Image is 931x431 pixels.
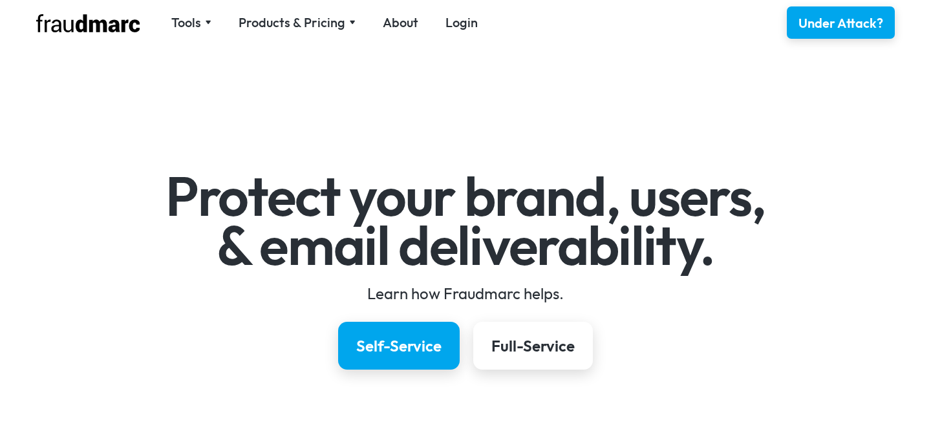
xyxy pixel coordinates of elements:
[338,322,460,370] a: Self-Service
[91,172,841,269] h1: Protect your brand, users, & email deliverability.
[91,283,841,304] div: Learn how Fraudmarc helps.
[239,14,345,32] div: Products & Pricing
[798,14,883,32] div: Under Attack?
[473,322,593,370] a: Full-Service
[239,14,356,32] div: Products & Pricing
[171,14,201,32] div: Tools
[383,14,418,32] a: About
[445,14,478,32] a: Login
[787,6,895,39] a: Under Attack?
[491,335,575,356] div: Full-Service
[356,335,442,356] div: Self-Service
[171,14,211,32] div: Tools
